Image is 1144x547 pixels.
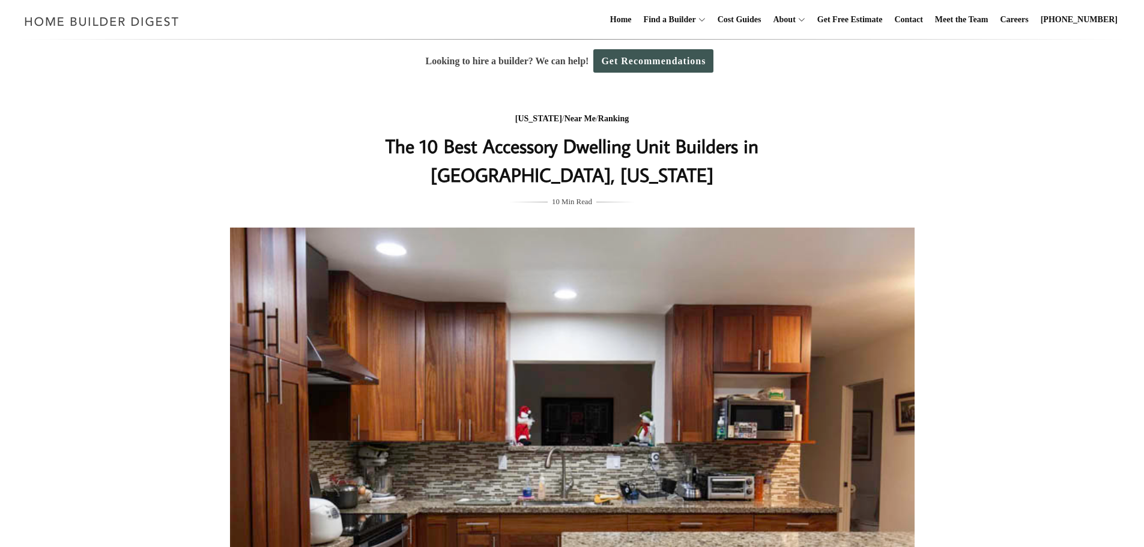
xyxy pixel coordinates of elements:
a: Near Me [564,114,596,123]
a: Get Free Estimate [813,1,888,39]
img: Home Builder Digest [19,10,184,33]
a: [PHONE_NUMBER] [1036,1,1122,39]
h1: The 10 Best Accessory Dwelling Unit Builders in [GEOGRAPHIC_DATA], [US_STATE] [333,131,812,189]
a: Meet the Team [930,1,993,39]
div: / / [333,112,812,127]
a: [US_STATE] [515,114,562,123]
a: Contact [889,1,927,39]
a: About [768,1,795,39]
a: Home [605,1,637,39]
a: Find a Builder [639,1,696,39]
span: 10 Min Read [552,195,592,208]
a: Careers [996,1,1034,39]
a: Ranking [598,114,629,123]
a: Get Recommendations [593,49,713,73]
a: Cost Guides [713,1,766,39]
